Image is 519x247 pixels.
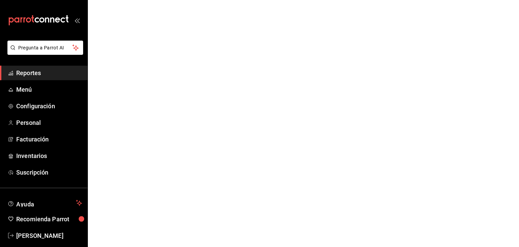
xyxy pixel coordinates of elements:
[16,151,82,160] span: Inventarios
[16,135,82,144] span: Facturación
[7,41,83,55] button: Pregunta a Parrot AI
[16,168,82,177] span: Suscripción
[16,118,82,127] span: Personal
[16,85,82,94] span: Menú
[16,231,82,240] span: [PERSON_NAME]
[16,199,73,207] span: Ayuda
[16,68,82,77] span: Reportes
[16,215,82,224] span: Recomienda Parrot
[5,49,83,56] a: Pregunta a Parrot AI
[18,44,73,51] span: Pregunta a Parrot AI
[16,102,82,111] span: Configuración
[74,18,80,23] button: open_drawer_menu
